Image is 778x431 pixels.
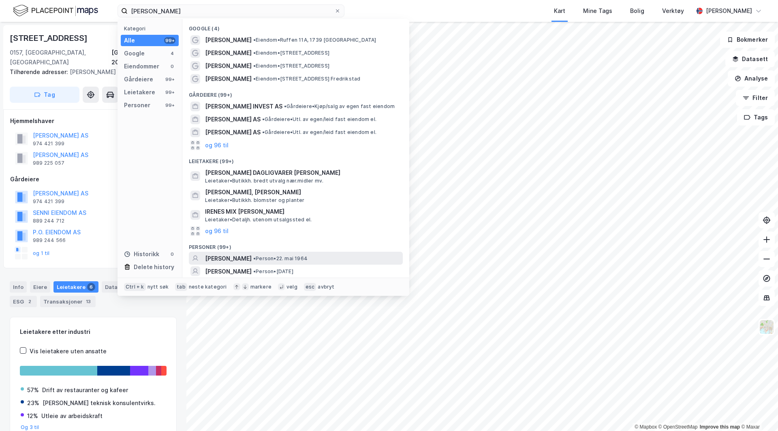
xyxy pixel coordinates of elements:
span: Person • [DATE] [253,268,293,275]
div: Historikk [124,249,159,259]
span: [PERSON_NAME] [205,74,252,84]
div: tab [175,283,187,291]
div: Gårdeiere [124,74,153,84]
div: 13 [84,297,92,306]
button: Analyse [728,70,775,87]
div: Leietakere (99+) [182,152,409,166]
span: Leietaker • Detaljh. utenom utsalgssted el. [205,217,312,223]
button: Filter [736,90,775,106]
div: Utleie av arbeidskraft [41,411,103,421]
div: Info [10,281,27,293]
span: [PERSON_NAME] [205,267,252,276]
span: Gårdeiere • Utl. av egen/leid fast eiendom el. [262,116,376,123]
div: 4 [169,50,175,57]
span: Leietaker • Butikkh. bredt utvalg nær.midler mv. [205,178,323,184]
img: logo.f888ab2527a4732fd821a326f86c7f29.svg [13,4,98,18]
div: Google (4) [182,19,409,34]
div: Gårdeiere [10,174,176,184]
span: IRENES MIX [PERSON_NAME] [205,207,400,217]
span: [PERSON_NAME] [205,35,252,45]
span: • [253,76,256,82]
span: [PERSON_NAME] INVEST AS [205,102,282,111]
div: Personer [124,100,150,110]
span: [PERSON_NAME], [PERSON_NAME] [205,187,400,197]
div: velg [286,284,297,290]
div: Delete history [134,262,174,272]
span: Eiendom • Ruffen 11A, 1739 [GEOGRAPHIC_DATA] [253,37,376,43]
div: Eiere [30,281,50,293]
div: [PERSON_NAME] teknisk konsulentvirks. [43,398,156,408]
div: 0 [169,63,175,70]
input: Søk på adresse, matrikkel, gårdeiere, leietakere eller personer [128,5,334,17]
div: Eiendommer [124,62,159,71]
span: • [253,255,256,261]
span: • [262,116,265,122]
span: [PERSON_NAME] AS [205,127,261,137]
div: 974 421 399 [33,140,64,147]
div: [PERSON_NAME] [706,6,752,16]
div: 99+ [164,37,175,44]
button: og 96 til [205,226,229,236]
button: Tag [10,87,79,103]
div: Google [124,49,145,58]
div: nytt søk [147,284,169,290]
span: [PERSON_NAME] [205,254,252,263]
span: Eiendom • [STREET_ADDRESS] [253,50,329,56]
span: [PERSON_NAME] [205,48,252,58]
div: Kontrollprogram for chat [737,392,778,431]
div: 989 225 057 [33,160,64,166]
div: Leietakere [53,281,98,293]
span: • [253,37,256,43]
span: • [262,129,265,135]
span: [PERSON_NAME] [205,61,252,71]
img: Z [759,319,774,335]
div: Kart [554,6,565,16]
a: OpenStreetMap [658,424,698,430]
div: Datasett [102,281,132,293]
button: Og 3 til [21,424,39,431]
span: Gårdeiere • Utl. av egen/leid fast eiendom el. [262,129,376,136]
div: Verktøy [662,6,684,16]
div: Personer (99+) [182,238,409,252]
span: Person • 22. mai 1964 [253,255,308,262]
div: Leietakere etter industri [20,327,167,337]
div: Transaksjoner [40,296,96,307]
div: ESG [10,296,37,307]
span: • [253,50,256,56]
span: Gårdeiere • Kjøp/salg av egen fast eiendom [284,103,395,110]
div: 57% [27,385,39,395]
iframe: Chat Widget [737,392,778,431]
div: 889 244 712 [33,218,64,224]
span: [PERSON_NAME] AS [205,115,261,124]
span: [PERSON_NAME] DAGLIGVARER [PERSON_NAME] [205,168,400,178]
div: avbryt [318,284,334,290]
div: 99+ [164,102,175,108]
div: markere [250,284,271,290]
button: Bokmerker [720,32,775,48]
div: Alle [124,36,135,45]
div: 12% [27,411,38,421]
a: Improve this map [700,424,740,430]
span: Tilhørende adresser: [10,68,70,75]
button: Tags [737,109,775,125]
div: 974 421 399 [33,198,64,205]
div: Kategori [124,25,179,32]
div: neste kategori [189,284,227,290]
div: 0 [169,251,175,257]
div: Mine Tags [583,6,612,16]
span: • [253,268,256,274]
div: [PERSON_NAME] Gate 18c [10,67,170,77]
button: Datasett [725,51,775,67]
div: 0157, [GEOGRAPHIC_DATA], [GEOGRAPHIC_DATA] [10,48,111,67]
div: Hjemmelshaver [10,116,176,126]
div: 6 [87,283,95,291]
div: 989 244 566 [33,237,66,244]
span: • [284,103,286,109]
button: og 96 til [205,140,229,150]
div: Drift av restauranter og kafeer [42,385,128,395]
div: Leietakere [124,87,155,97]
div: [STREET_ADDRESS] [10,32,89,45]
span: Eiendom • [STREET_ADDRESS] [253,63,329,69]
div: 2 [26,297,34,306]
span: Eiendom • [STREET_ADDRESS] Fredrikstad [253,76,360,82]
